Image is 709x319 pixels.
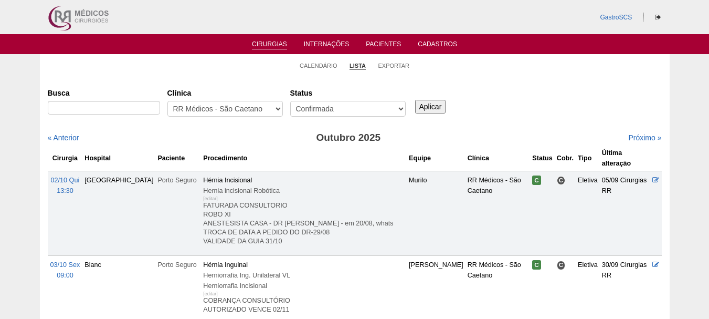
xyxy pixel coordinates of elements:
div: [editar] [203,289,218,299]
a: 03/10 Sex 09:00 [50,261,80,279]
th: Equipe [407,146,465,171]
a: Cadastros [418,40,457,51]
a: « Anterior [48,133,79,142]
span: 02/10 Qui [51,177,80,184]
div: Porto Seguro [157,175,199,186]
p: FATURADA CONSULTORIO ROBO XI ANESTESISTA CASA - DR [PERSON_NAME] - em 20/08, whats TROCA DE DATA ... [203,201,405,246]
i: Sair [655,14,661,20]
th: Cirurgia [48,146,83,171]
label: Status [290,88,406,98]
div: Hernia incisional Robótica [203,186,405,196]
input: Digite os termos que você deseja procurar. [48,101,160,115]
div: Herniorrafia Incisional [203,281,405,291]
p: COBRANÇA CONSULTÓRIO AUTORIZADO VENCE 02/11 [203,296,405,314]
td: Murilo [407,171,465,255]
span: Confirmada [532,176,541,185]
input: Aplicar [415,100,446,114]
h3: Outubro 2025 [195,130,502,146]
td: [GEOGRAPHIC_DATA] [82,171,155,255]
a: Lista [350,62,366,70]
td: Eletiva [576,171,600,255]
a: GastroSCS [600,14,632,21]
a: Internações [304,40,350,51]
span: 09:00 [57,272,73,279]
td: RR Médicos - São Caetano [465,171,531,255]
div: [editar] [203,193,218,204]
a: Próximo » [628,133,661,142]
td: Hérnia Incisional [201,171,407,255]
a: Editar [652,261,659,269]
div: Herniorrafia Ing. Unilateral VL [203,270,405,281]
th: Paciente [155,146,201,171]
td: 05/09 Cirurgias RR [600,171,651,255]
label: Clínica [167,88,283,98]
th: Última alteração [600,146,651,171]
a: Editar [652,177,659,184]
label: Busca [48,88,160,98]
th: Cobr. [555,146,576,171]
span: Consultório [557,261,566,270]
th: Status [530,146,555,171]
a: Exportar [378,62,409,69]
span: Consultório [557,176,566,185]
span: Confirmada [532,260,541,270]
th: Procedimento [201,146,407,171]
a: Cirurgias [252,40,287,49]
div: Porto Seguro [157,260,199,270]
a: Pacientes [366,40,401,51]
a: 02/10 Qui 13:30 [51,177,80,194]
a: Calendário [300,62,337,69]
span: 13:30 [57,187,73,194]
th: Clínica [465,146,531,171]
th: Tipo [576,146,600,171]
th: Hospital [82,146,155,171]
span: 03/10 Sex [50,261,80,269]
